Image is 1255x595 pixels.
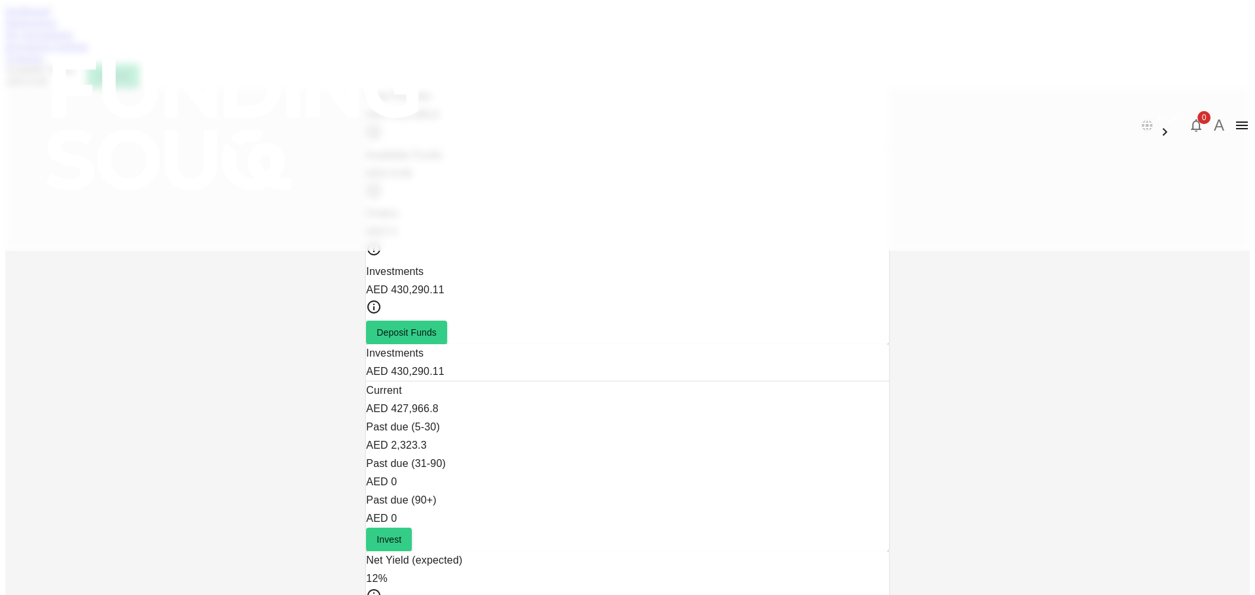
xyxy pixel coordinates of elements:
span: Past due (5-30) [366,421,440,432]
button: Deposit Funds [366,321,447,344]
div: AED 0 [366,473,888,491]
button: A [1209,116,1229,135]
div: AED 2,323.3 [366,436,888,455]
div: AED 430,290.11 [366,362,888,381]
button: 0 [1183,112,1209,138]
div: 12% [366,570,888,588]
span: Investments [366,266,424,277]
span: Past due (31-90) [366,458,446,469]
div: AED 0 [366,509,888,528]
span: Past due (90+) [366,494,437,506]
button: Invest [366,528,412,551]
span: العربية [1157,111,1183,121]
span: 0 [1197,111,1211,124]
div: AED 430,290.11 [366,281,888,299]
div: AED 427,966.8 [366,400,888,418]
span: Current [366,385,401,396]
span: Investments [366,347,424,359]
span: Net Yield (expected) [366,555,462,566]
